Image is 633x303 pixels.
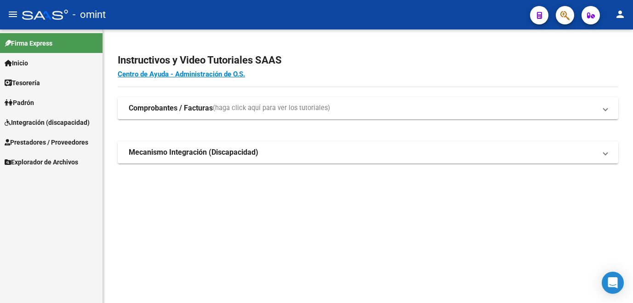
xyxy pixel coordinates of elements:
div: Open Intercom Messenger [602,272,624,294]
span: Prestadores / Proveedores [5,137,88,147]
h2: Instructivos y Video Tutoriales SAAS [118,52,618,69]
span: Integración (discapacidad) [5,117,90,128]
strong: Comprobantes / Facturas [129,103,213,113]
mat-icon: person [615,9,626,20]
span: Inicio [5,58,28,68]
span: Padrón [5,98,34,108]
span: Firma Express [5,38,52,48]
span: (haga click aquí para ver los tutoriales) [213,103,330,113]
span: - omint [73,5,106,25]
mat-icon: menu [7,9,18,20]
mat-expansion-panel-header: Mecanismo Integración (Discapacidad) [118,141,618,163]
span: Tesorería [5,78,40,88]
mat-expansion-panel-header: Comprobantes / Facturas(haga click aquí para ver los tutoriales) [118,97,618,119]
strong: Mecanismo Integración (Discapacidad) [129,147,258,157]
span: Explorador de Archivos [5,157,78,167]
a: Centro de Ayuda - Administración de O.S. [118,70,245,78]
